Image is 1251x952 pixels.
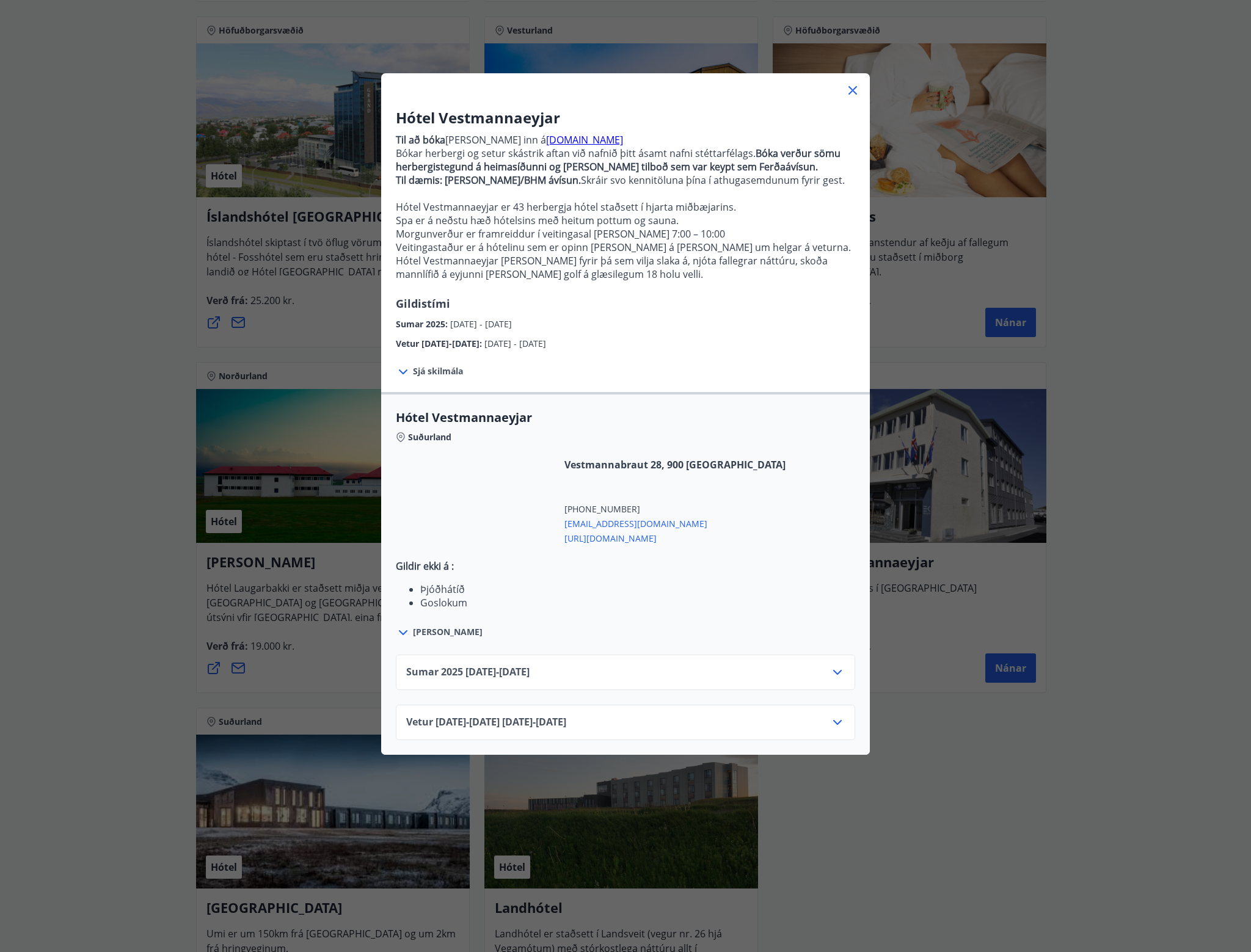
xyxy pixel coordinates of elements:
p: Hótel Vestmannaeyjar er 43 herbergja hótel staðsett í hjarta miðbæjarins. [396,200,855,214]
span: Vetur [DATE]-[DATE] : [396,338,484,349]
strong: Til að bóka [396,133,445,147]
span: Suðurland [408,431,451,443]
p: Spa er á neðstu hæð hótelsins með heitum pottum og sauna. [396,214,855,227]
span: Sumar 2025 [DATE] - [DATE] [406,665,530,680]
span: [URL][DOMAIN_NAME] [564,530,786,545]
span: [PHONE_NUMBER] [564,503,786,515]
li: Goslokum [420,596,855,609]
p: Hótel Vestmannaeyjar [PERSON_NAME] fyrir þá sem vilja slaka á, njóta fallegrar náttúru, skoða man... [396,254,855,281]
span: [PERSON_NAME] [413,626,483,638]
a: [DOMAIN_NAME] [546,133,623,147]
p: Skráir svo kennitöluna þína í athugasemdunum fyrir gest. [396,173,855,187]
strong: Gildir ekki á : [396,559,454,573]
span: [DATE] - [DATE] [450,318,512,330]
span: [EMAIL_ADDRESS][DOMAIN_NAME] [564,515,786,530]
span: Vestmannabraut 28, 900 [GEOGRAPHIC_DATA] [564,458,786,471]
span: Gildistími [396,296,450,311]
li: Fótboltamótum [420,609,855,623]
p: Veitingastaður er á hótelinu sem er opinn [PERSON_NAME] á [PERSON_NAME] um helgar á veturna. [396,241,855,254]
strong: Bóka verður sömu herbergistegund á heimasíðunni og [PERSON_NAME] tilboð sem var keypt sem Ferðaáv... [396,147,841,173]
span: [DATE] - [DATE] [484,338,546,349]
p: [PERSON_NAME] inn á [396,133,855,147]
p: Morgunverður er framreiddur í veitingasal [PERSON_NAME] 7:00 – 10:00 [396,227,855,241]
span: Sumar 2025 : [396,318,450,330]
p: Bókar herbergi og setur skástrik aftan við nafnið þitt ásamt nafni stéttarfélags. [396,147,855,173]
span: Sjá skilmála [413,365,463,377]
span: Hótel Vestmannaeyjar [396,409,855,426]
h3: Hótel Vestmannaeyjar [396,107,855,128]
strong: Til dæmis: [PERSON_NAME]/BHM ávísun. [396,173,581,187]
span: Vetur [DATE]-[DATE] [DATE] - [DATE] [406,715,566,730]
li: Þjóðhátíð [420,583,855,596]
